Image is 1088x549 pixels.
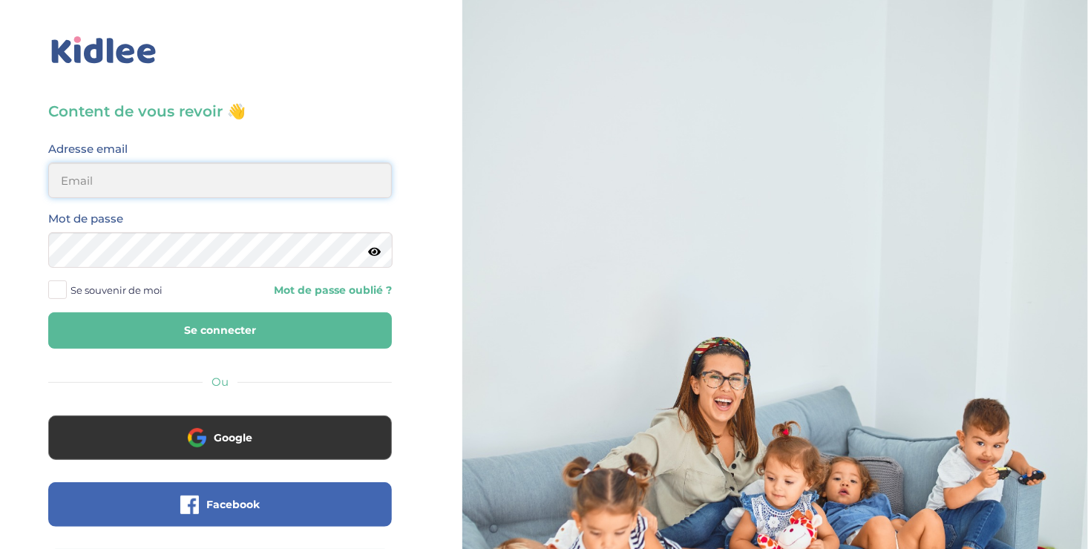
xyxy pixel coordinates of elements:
h3: Content de vous revoir 👋 [48,101,392,122]
label: Mot de passe [48,209,123,229]
img: google.png [188,428,206,447]
a: Facebook [48,507,392,522]
button: Google [48,415,392,460]
a: Mot de passe oublié ? [232,283,393,297]
img: facebook.png [180,496,199,514]
input: Email [48,162,392,198]
span: Google [214,430,252,445]
span: Se souvenir de moi [71,280,163,300]
button: Se connecter [48,312,392,349]
span: Ou [212,375,229,389]
img: logo_kidlee_bleu [48,33,160,68]
button: Facebook [48,482,392,527]
label: Adresse email [48,139,128,159]
a: Google [48,441,392,455]
span: Facebook [206,497,260,512]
